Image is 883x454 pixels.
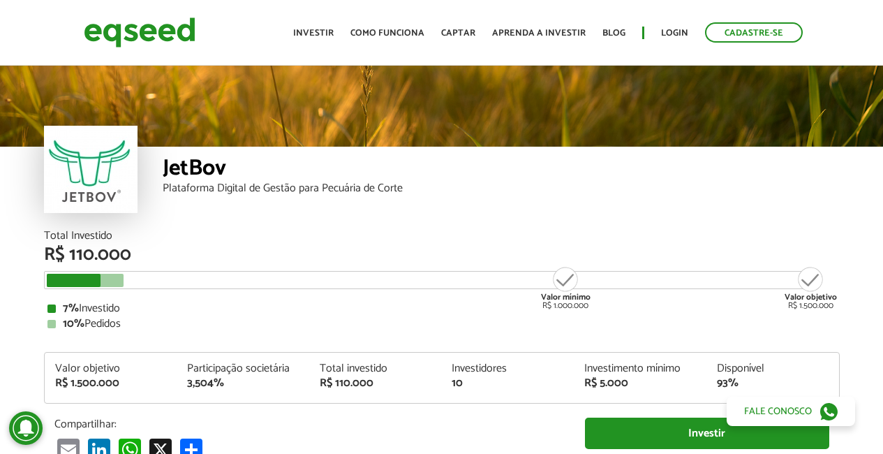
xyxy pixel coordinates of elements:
[705,22,803,43] a: Cadastre-se
[44,230,840,242] div: Total Investido
[584,363,696,374] div: Investimento mínimo
[452,378,563,389] div: 10
[541,291,591,304] strong: Valor mínimo
[187,378,299,389] div: 3,504%
[441,29,475,38] a: Captar
[452,363,563,374] div: Investidores
[717,378,829,389] div: 93%
[55,378,167,389] div: R$ 1.500.000
[727,397,855,426] a: Fale conosco
[47,318,836,330] div: Pedidos
[84,14,195,51] img: EqSeed
[63,299,79,318] strong: 7%
[47,303,836,314] div: Investido
[44,246,840,264] div: R$ 110.000
[602,29,625,38] a: Blog
[293,29,334,38] a: Investir
[785,291,837,304] strong: Valor objetivo
[63,314,84,333] strong: 10%
[661,29,688,38] a: Login
[717,363,829,374] div: Disponível
[55,363,167,374] div: Valor objetivo
[54,418,564,431] p: Compartilhar:
[163,183,840,194] div: Plataforma Digital de Gestão para Pecuária de Corte
[540,265,592,310] div: R$ 1.000.000
[320,363,431,374] div: Total investido
[187,363,299,374] div: Participação societária
[492,29,586,38] a: Aprenda a investir
[584,378,696,389] div: R$ 5.000
[320,378,431,389] div: R$ 110.000
[350,29,424,38] a: Como funciona
[785,265,837,310] div: R$ 1.500.000
[585,418,829,449] a: Investir
[163,157,840,183] div: JetBov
